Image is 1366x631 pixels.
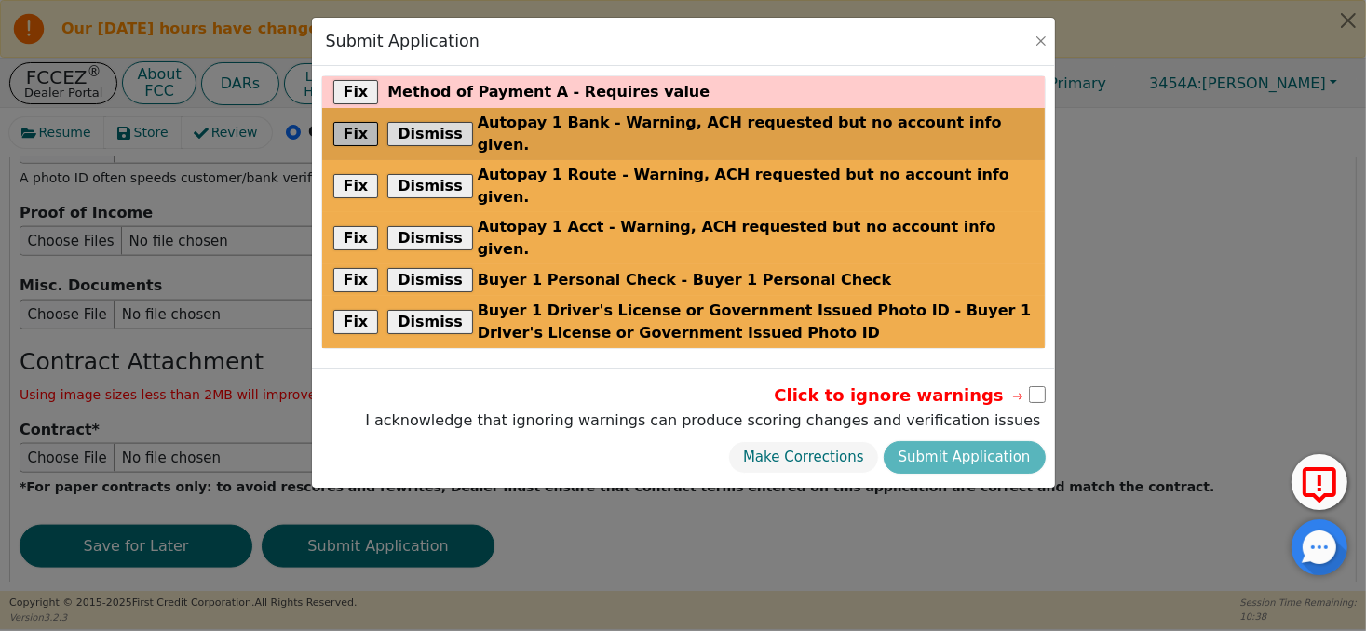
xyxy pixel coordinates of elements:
[1292,454,1347,510] button: Report Error to FCC
[387,174,473,198] button: Dismiss
[333,122,379,146] button: Fix
[333,310,379,334] button: Fix
[387,122,473,146] button: Dismiss
[478,216,1034,261] span: Autopay 1 Acct - Warning, ACH requested but no account info given.
[333,80,379,104] button: Fix
[333,226,379,250] button: Fix
[728,441,879,474] button: Make Corrections
[387,310,473,334] button: Dismiss
[360,409,1045,432] label: I acknowledge that ignoring warnings can produce scoring changes and verification issues
[333,174,379,198] button: Fix
[387,268,473,292] button: Dismiss
[478,269,892,291] span: Buyer 1 Personal Check - Buyer 1 Personal Check
[387,226,473,250] button: Dismiss
[478,300,1034,344] span: Buyer 1 Driver's License or Government Issued Photo ID - Buyer 1 Driver's License or Government I...
[478,164,1034,208] span: Autopay 1 Route - Warning, ACH requested but no account info given.
[326,32,480,51] h3: Submit Application
[387,81,710,103] span: Method of Payment A - Requires value
[774,383,1026,408] span: Click to ignore warnings
[478,112,1034,156] span: Autopay 1 Bank - Warning, ACH requested but no account info given.
[333,268,379,292] button: Fix
[1032,32,1050,50] button: Close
